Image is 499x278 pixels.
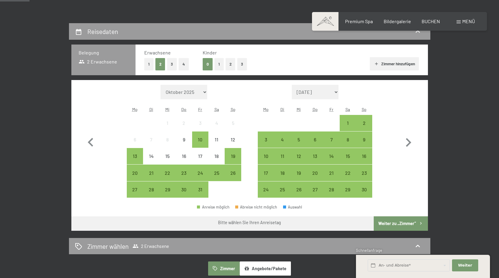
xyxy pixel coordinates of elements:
div: 12 [225,137,240,152]
div: 20 [307,171,323,186]
div: Anreise nicht möglich [159,131,176,148]
div: Anreise möglich [323,165,339,181]
div: Tue Nov 11 2025 [274,148,291,164]
div: Anreise möglich [192,181,208,198]
div: Auswahl [283,205,302,209]
div: Tue Oct 14 2025 [143,148,159,164]
button: 2 [226,58,235,70]
div: Anreise möglich [274,181,291,198]
div: Anreise möglich [159,165,176,181]
div: Sat Oct 11 2025 [208,131,225,148]
div: 21 [144,171,159,186]
div: 4 [275,137,290,152]
div: Sat Oct 18 2025 [208,148,225,164]
div: Anreise möglich [340,131,356,148]
div: 5 [225,121,240,136]
div: 10 [193,137,208,152]
div: Anreise nicht möglich [127,131,143,148]
button: 3 [167,58,177,70]
div: Anreise möglich [274,131,291,148]
div: Anreise möglich [192,165,208,181]
div: Sun Nov 23 2025 [356,165,372,181]
div: Sat Oct 04 2025 [208,115,225,131]
div: 30 [357,187,372,202]
div: Wed Oct 01 2025 [159,115,176,131]
div: 5 [291,137,306,152]
div: Anreise möglich [258,181,274,198]
abbr: Donnerstag [181,107,186,112]
div: Anreise möglich [225,148,241,164]
div: Sat Nov 01 2025 [340,115,356,131]
div: Anreise nicht möglich [225,115,241,131]
div: 16 [357,154,372,169]
button: Angebote/Pakete [240,261,291,275]
div: Sun Oct 12 2025 [225,131,241,148]
div: Anreise möglich [274,165,291,181]
div: Anreise möglich [291,131,307,148]
button: 4 [179,58,189,70]
div: 13 [307,154,323,169]
div: 15 [340,154,355,169]
h3: Belegung [79,49,128,56]
div: 23 [357,171,372,186]
div: Anreise möglich [225,165,241,181]
div: Anreise nicht möglich [208,131,225,148]
div: Anreise möglich [159,181,176,198]
div: Anreise nicht möglich [176,148,192,164]
div: Mon Oct 20 2025 [127,165,143,181]
div: 4 [209,121,224,136]
span: 2 Erwachsene [79,58,117,65]
div: 25 [209,171,224,186]
div: 14 [144,154,159,169]
div: Tue Nov 18 2025 [274,165,291,181]
div: Anreise möglich [258,148,274,164]
div: Mon Nov 03 2025 [258,131,274,148]
abbr: Mittwoch [165,107,170,112]
abbr: Sonntag [362,107,366,112]
div: Anreise möglich [356,115,372,131]
div: Thu Nov 20 2025 [307,165,323,181]
div: Mon Oct 06 2025 [127,131,143,148]
div: 9 [176,137,192,152]
div: 6 [127,137,142,152]
div: 22 [340,171,355,186]
div: 7 [144,137,159,152]
div: Anreise möglich [340,165,356,181]
button: 2 [155,58,165,70]
div: Sun Oct 05 2025 [225,115,241,131]
div: 14 [324,154,339,169]
div: Anreise möglich [176,181,192,198]
div: Anreise möglich [291,181,307,198]
div: 11 [275,154,290,169]
div: 23 [176,171,192,186]
div: Bitte wählen Sie Ihren Anreisetag [218,220,281,226]
div: 24 [258,187,273,202]
div: Anreise möglich [307,181,323,198]
div: Anreise möglich [340,181,356,198]
h2: Zimmer wählen [87,242,129,251]
span: Menü [462,18,475,24]
div: 12 [291,154,306,169]
div: Anreise nicht möglich [176,131,192,148]
div: Anreise nicht möglich [159,115,176,131]
div: 29 [340,187,355,202]
button: 3 [237,58,247,70]
div: 28 [324,187,339,202]
div: Anreise möglich [323,148,339,164]
div: Anreise möglich [258,165,274,181]
button: Vorheriger Monat [82,85,99,198]
div: 18 [275,171,290,186]
abbr: Donnerstag [313,107,318,112]
div: 17 [193,154,208,169]
div: Anreise möglich [274,148,291,164]
div: Fri Oct 31 2025 [192,181,208,198]
div: Anreise möglich [208,165,225,181]
div: 26 [291,187,306,202]
div: 10 [258,154,273,169]
div: Anreise möglich [192,131,208,148]
div: Anreise möglich [291,148,307,164]
div: 18 [209,154,224,169]
abbr: Freitag [198,107,202,112]
div: Thu Nov 06 2025 [307,131,323,148]
div: Fri Nov 14 2025 [323,148,339,164]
